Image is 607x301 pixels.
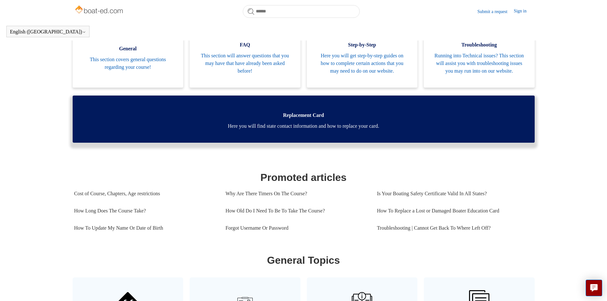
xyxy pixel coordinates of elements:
a: Submit a request [477,8,514,15]
h1: Promoted articles [74,170,533,185]
span: Here you will get step-by-step guides on how to complete certain actions that you may need to do ... [316,52,408,75]
a: Troubleshooting | Cannot Get Back To Where Left Off? [377,219,528,237]
a: Replacement Card Here you will find state contact information and how to replace your card. [73,96,535,143]
span: General [82,45,174,53]
a: How Long Does The Course Take? [74,202,216,219]
a: General This section covers general questions regarding your course! [73,25,184,88]
span: FAQ [199,41,291,49]
h1: General Topics [74,253,533,268]
span: Step-by-Step [316,41,408,49]
img: Boat-Ed Help Center home page [74,4,125,17]
a: How Old Do I Need To Be To Take The Course? [226,202,367,219]
span: Running into Technical issues? This section will assist you with troubleshooting issues you may r... [433,52,525,75]
span: Troubleshooting [433,41,525,49]
a: Sign in [514,8,533,15]
a: FAQ This section will answer questions that you may have that have already been asked before! [190,25,300,88]
a: Why Are There Timers On The Course? [226,185,367,202]
button: English ([GEOGRAPHIC_DATA]) [10,29,86,35]
span: This section covers general questions regarding your course! [82,56,174,71]
span: This section will answer questions that you may have that have already been asked before! [199,52,291,75]
span: Here you will find state contact information and how to replace your card. [82,122,525,130]
a: How To Update My Name Or Date of Birth [74,219,216,237]
a: Is Your Boating Safety Certificate Valid In All States? [377,185,528,202]
a: How To Replace a Lost or Damaged Boater Education Card [377,202,528,219]
button: Live chat [586,280,602,296]
span: Replacement Card [82,111,525,119]
a: Cost of Course, Chapters, Age restrictions [74,185,216,202]
a: Forgot Username Or Password [226,219,367,237]
a: Step-by-Step Here you will get step-by-step guides on how to complete certain actions that you ma... [307,25,418,88]
a: Troubleshooting Running into Technical issues? This section will assist you with troubleshooting ... [424,25,535,88]
input: Search [243,5,360,18]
